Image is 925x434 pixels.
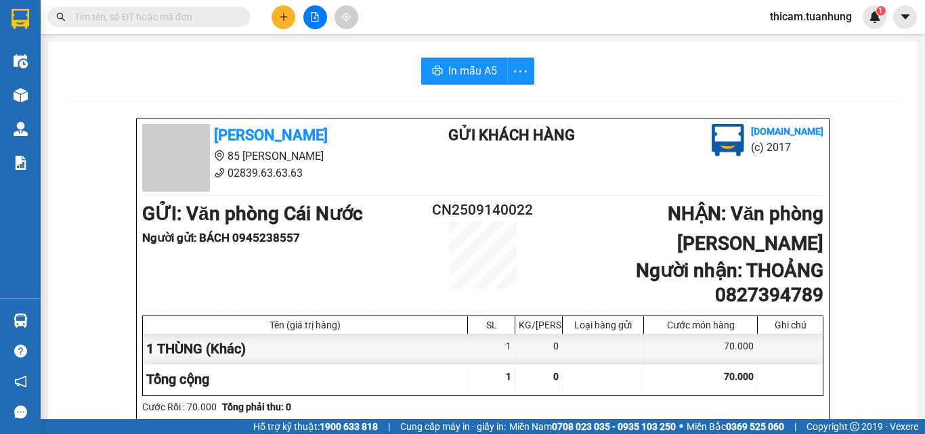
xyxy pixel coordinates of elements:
[14,375,27,388] span: notification
[506,371,511,382] span: 1
[388,419,390,434] span: |
[519,320,559,330] div: KG/[PERSON_NAME]
[222,402,291,412] b: Tổng phải thu: 0
[253,419,378,434] span: Hỗ trợ kỹ thuật:
[421,58,508,85] button: printerIn mẫu A5
[56,12,66,22] span: search
[214,150,225,161] span: environment
[400,419,506,434] span: Cung cấp máy in - giấy in:
[724,371,754,382] span: 70.000
[74,9,234,24] input: Tìm tên, số ĐT hoặc mã đơn
[14,88,28,102] img: warehouse-icon
[679,424,683,429] span: ⚪️
[471,320,511,330] div: SL
[566,320,640,330] div: Loại hàng gửi
[146,371,209,387] span: Tổng cộng
[712,124,744,156] img: logo.jpg
[668,202,823,255] b: NHẬN : Văn phòng [PERSON_NAME]
[751,126,823,137] b: [DOMAIN_NAME]
[341,12,351,22] span: aim
[759,8,863,25] span: thicam.tuanhung
[751,139,823,156] li: (c) 2017
[14,345,27,357] span: question-circle
[14,156,28,170] img: solution-icon
[553,371,559,382] span: 0
[214,167,225,178] span: phone
[432,65,443,78] span: printer
[426,199,540,221] h2: CN2509140022
[310,12,320,22] span: file-add
[142,148,394,165] li: 85 [PERSON_NAME]
[146,320,464,330] div: Tên (giá trị hàng)
[761,320,819,330] div: Ghi chú
[143,334,468,364] div: 1 THÙNG (Khác)
[279,12,288,22] span: plus
[687,419,784,434] span: Miền Bắc
[647,320,754,330] div: Cước món hàng
[12,9,29,29] img: logo-vxr
[142,165,394,181] li: 02839.63.63.63
[794,419,796,434] span: |
[335,5,358,29] button: aim
[468,334,515,364] div: 1
[507,58,534,85] button: more
[644,334,758,364] div: 70.000
[448,127,575,144] b: Gửi khách hàng
[869,11,881,23] img: icon-new-feature
[515,334,563,364] div: 0
[876,6,886,16] sup: 1
[508,63,534,80] span: more
[636,259,823,306] b: Người nhận : THOẢNG 0827394789
[878,6,883,16] span: 1
[448,62,497,79] span: In mẫu A5
[726,421,784,432] strong: 0369 525 060
[272,5,295,29] button: plus
[14,313,28,328] img: warehouse-icon
[14,122,28,136] img: warehouse-icon
[850,422,859,431] span: copyright
[214,127,328,144] b: [PERSON_NAME]
[552,421,676,432] strong: 0708 023 035 - 0935 103 250
[142,231,300,244] b: Người gửi : BÁCH 0945238557
[320,421,378,432] strong: 1900 633 818
[14,54,28,68] img: warehouse-icon
[14,406,27,418] span: message
[893,5,917,29] button: caret-down
[303,5,327,29] button: file-add
[899,11,911,23] span: caret-down
[509,419,676,434] span: Miền Nam
[142,399,217,414] div: Cước Rồi : 70.000
[142,202,363,225] b: GỬI : Văn phòng Cái Nước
